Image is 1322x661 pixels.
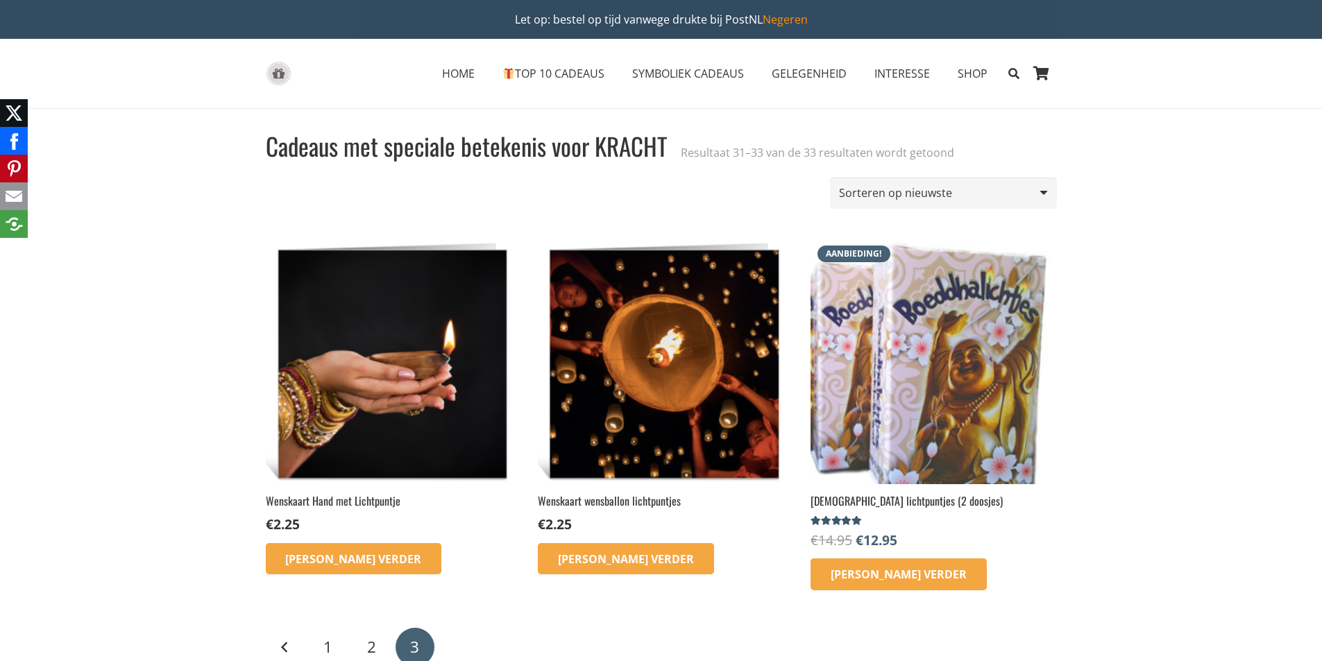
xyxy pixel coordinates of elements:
[538,515,545,533] span: €
[1026,39,1057,108] a: Winkelwagen
[811,558,987,590] a: Lees meer over “Boeddha lichtpuntjes (2 doosjes)”
[811,515,864,526] div: Gewaardeerd 4.75 uit 5
[944,56,1001,91] a: SHOPSHOP Menu
[763,12,808,27] a: Negeren
[856,531,863,549] span: €
[861,56,944,91] a: INTERESSEINTERESSE Menu
[811,531,818,549] span: €
[266,239,511,534] a: Wenskaart Hand met Lichtpuntje €2.25
[266,130,667,162] h1: Cadeaus met speciale betekenis voor KRACHT
[681,144,954,161] p: Resultaat 31–33 van de 33 resultaten wordt getoond
[266,543,442,575] a: Lees meer over “Wenskaart Hand met Lichtpuntje”
[489,56,618,91] a: 🎁TOP 10 CADEAUS🎁 TOP 10 CADEAUS Menu
[538,515,572,533] bdi: 2.25
[856,531,897,549] bdi: 12.95
[817,246,891,262] span: Aanbieding!
[538,493,783,508] h2: Wenskaart wensballon lichtpuntjes
[618,56,758,91] a: SYMBOLIEK CADEAUSSYMBOLIEK CADEAUS Menu
[811,239,1056,484] img: Boeddha lichtjes voor een magische sfeer! Aanbieding bestel op inspirerendwinkelen.nl
[811,493,1056,508] h2: [DEMOGRAPHIC_DATA] lichtpuntjes (2 doosjes)
[442,66,475,81] span: HOME
[502,66,604,81] span: TOP 10 CADEAUS
[266,515,273,533] span: €
[323,636,332,658] span: 1
[503,68,514,79] img: 🎁
[266,239,511,484] img: Wenskaart met quotes en wijsheden Geven kaars
[772,66,847,81] span: GELEGENHEID
[538,543,714,575] a: Lees meer over “Wenskaart wensballon lichtpuntjes”
[266,493,511,508] h2: Wenskaart Hand met Lichtpuntje
[538,239,783,484] img: Wenskaarten met spreuken en wijsheden Wensballonnen lichtpuntjes
[266,62,291,86] a: gift-box-icon-grey-inspirerendwinkelen
[811,531,852,549] bdi: 14.95
[266,515,300,533] bdi: 2.25
[410,636,419,658] span: 3
[811,239,1056,549] a: Aanbieding! [DEMOGRAPHIC_DATA] lichtpuntjes (2 doosjes)Gewaardeerd 4.75 uit 5
[811,515,861,526] span: Gewaardeerd uit 5
[367,636,376,658] span: 2
[632,66,744,81] span: SYMBOLIEK CADEAUS
[758,56,861,91] a: GELEGENHEIDGELEGENHEID Menu
[538,239,783,534] a: Wenskaart wensballon lichtpuntjes €2.25
[830,178,1056,209] select: Winkelbestelling
[958,66,988,81] span: SHOP
[428,56,489,91] a: HOMEHOME Menu
[874,66,930,81] span: INTERESSE
[1001,56,1026,91] a: Zoeken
